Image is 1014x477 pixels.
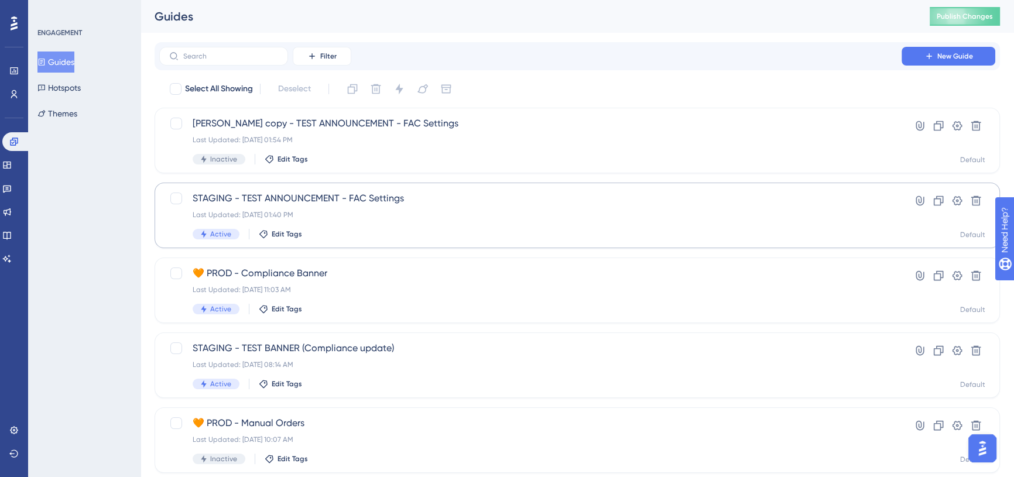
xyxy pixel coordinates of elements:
[193,341,868,355] span: STAGING - TEST BANNER (Compliance update)
[183,52,278,60] input: Search
[193,360,868,369] div: Last Updated: [DATE] 08:14 AM
[193,285,868,294] div: Last Updated: [DATE] 11:03 AM
[272,379,302,389] span: Edit Tags
[278,155,308,164] span: Edit Tags
[210,304,231,314] span: Active
[28,3,73,17] span: Need Help?
[272,229,302,239] span: Edit Tags
[960,230,985,239] div: Default
[293,47,351,66] button: Filter
[960,155,985,164] div: Default
[37,77,81,98] button: Hotspots
[259,229,302,239] button: Edit Tags
[193,435,868,444] div: Last Updated: [DATE] 10:07 AM
[210,229,231,239] span: Active
[155,8,900,25] div: Guides
[193,191,868,205] span: STAGING - TEST ANNOUNCEMENT - FAC Settings
[259,379,302,389] button: Edit Tags
[272,304,302,314] span: Edit Tags
[259,304,302,314] button: Edit Tags
[937,12,993,21] span: Publish Changes
[278,454,308,464] span: Edit Tags
[37,103,77,124] button: Themes
[37,28,82,37] div: ENGAGEMENT
[930,7,1000,26] button: Publish Changes
[265,454,308,464] button: Edit Tags
[960,305,985,314] div: Default
[210,155,237,164] span: Inactive
[268,78,321,99] button: Deselect
[320,52,337,61] span: Filter
[193,416,868,430] span: 🧡 PROD - Manual Orders
[37,52,74,73] button: Guides
[193,266,868,280] span: 🧡 PROD - Compliance Banner
[960,455,985,464] div: Default
[210,379,231,389] span: Active
[185,82,253,96] span: Select All Showing
[937,52,973,61] span: New Guide
[193,135,868,145] div: Last Updated: [DATE] 01:54 PM
[265,155,308,164] button: Edit Tags
[278,82,311,96] span: Deselect
[965,431,1000,466] iframe: To enrich screen reader interactions, please activate Accessibility in Grammarly extension settings
[210,454,237,464] span: Inactive
[902,47,995,66] button: New Guide
[193,210,868,219] div: Last Updated: [DATE] 01:40 PM
[960,380,985,389] div: Default
[193,116,868,131] span: [PERSON_NAME] copy - TEST ANNOUNCEMENT - FAC Settings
